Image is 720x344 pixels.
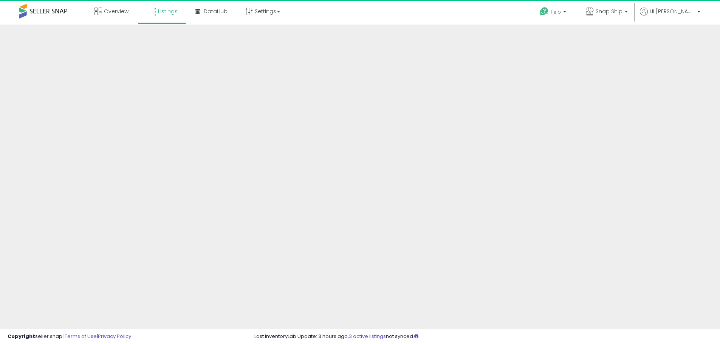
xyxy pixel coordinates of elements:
[596,8,622,15] span: Snap Ship
[539,7,549,16] i: Get Help
[640,8,700,25] a: Hi [PERSON_NAME]
[65,333,97,340] a: Terms of Use
[98,333,131,340] a: Privacy Policy
[204,8,228,15] span: DataHub
[551,9,561,15] span: Help
[104,8,129,15] span: Overview
[534,1,574,25] a: Help
[650,8,695,15] span: Hi [PERSON_NAME]
[158,8,178,15] span: Listings
[8,333,35,340] strong: Copyright
[414,334,418,339] i: Click here to read more about un-synced listings.
[8,333,131,340] div: seller snap | |
[349,333,386,340] a: 3 active listings
[254,333,712,340] div: Last InventoryLab Update: 3 hours ago, not synced.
